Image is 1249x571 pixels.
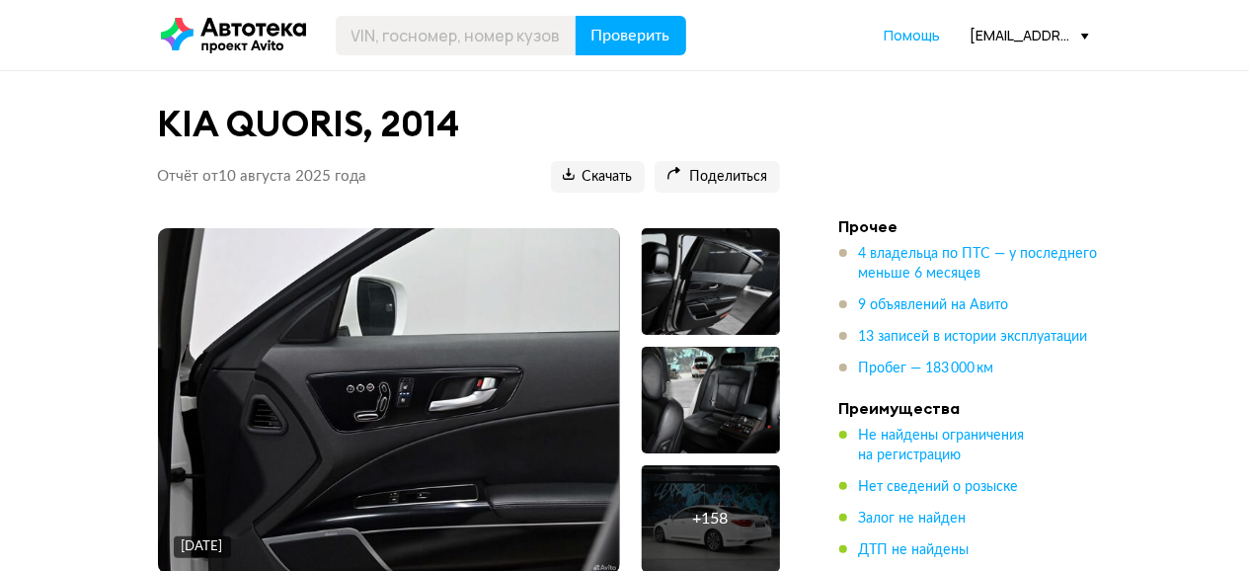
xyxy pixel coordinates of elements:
[839,398,1116,418] h4: Преимущества
[576,16,686,55] button: Проверить
[859,480,1019,494] span: Нет сведений о розыске
[551,161,645,193] button: Скачать
[859,330,1088,344] span: 13 записей в истории эксплуатации
[693,509,729,529] div: + 158
[859,298,1009,312] span: 9 объявлений на Авито
[859,512,967,526] span: Залог не найден
[666,168,768,187] span: Поделиться
[655,161,780,193] button: Поделиться
[563,168,633,187] span: Скачать
[158,103,780,145] h1: KIA QUORIS, 2014
[859,543,970,557] span: ДТП не найдены
[885,26,941,44] span: Помощь
[591,28,670,43] span: Проверить
[859,247,1098,281] span: 4 владельца по ПТС — у последнего меньше 6 месяцев
[885,26,941,45] a: Помощь
[336,16,577,55] input: VIN, госномер, номер кузова
[182,538,223,556] div: [DATE]
[859,362,994,375] span: Пробег — 183 000 км
[839,216,1116,236] h4: Прочее
[859,429,1025,462] span: Не найдены ограничения на регистрацию
[971,26,1089,44] div: [EMAIL_ADDRESS][DOMAIN_NAME]
[158,167,367,187] p: Отчёт от 10 августа 2025 года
